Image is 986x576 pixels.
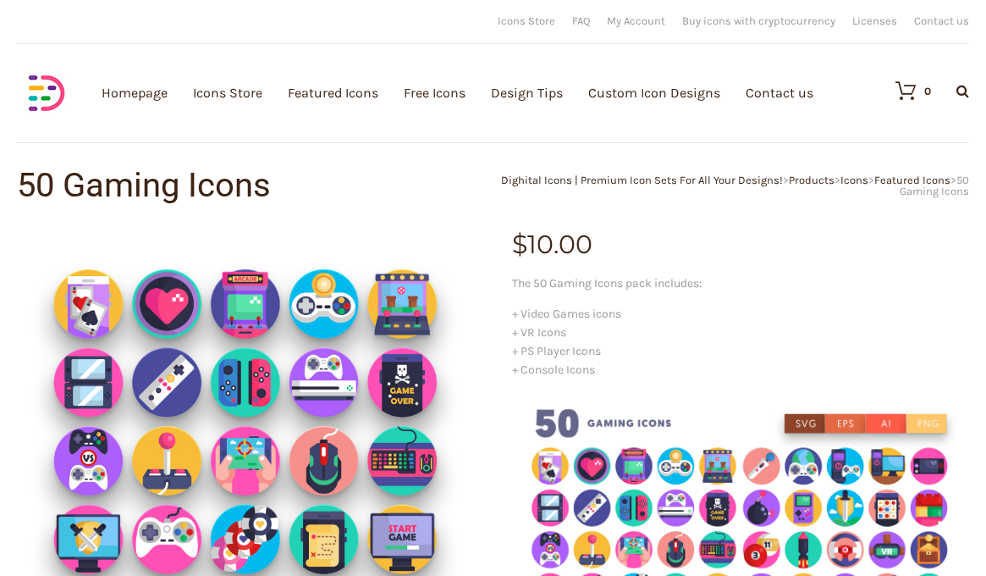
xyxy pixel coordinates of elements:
[682,15,835,26] a: Buy icons with cryptocurrency
[914,15,969,26] a: Contact us
[874,174,950,186] a: Featured Icons
[572,15,590,26] a: FAQ
[498,15,555,26] a: Icons Store
[512,229,592,260] bdi: 10.00
[17,169,493,202] h1: 50 Gaming Icons
[493,174,970,197] div: > > > >
[879,80,931,101] a: 0
[840,174,868,186] a: Icons
[900,174,969,197] span: 50 Gaming Icons
[607,15,665,26] a: My Account
[501,174,783,186] a: Dighital Icons | Premium Icon Sets For All Your Designs!
[852,15,897,26] a: Licenses
[789,174,835,186] a: Products
[924,86,931,97] div: 0
[512,229,527,260] span: $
